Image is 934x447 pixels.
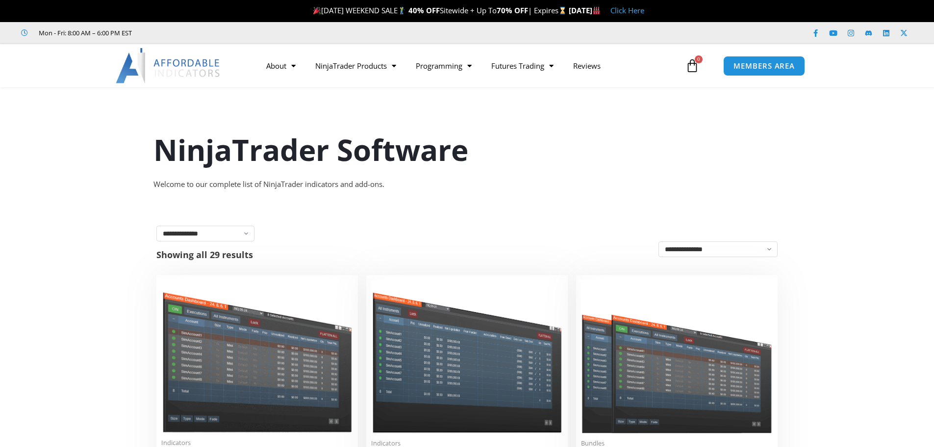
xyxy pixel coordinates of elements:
img: 🏭 [593,7,600,14]
a: Reviews [563,54,610,77]
select: Shop order [658,241,778,257]
strong: 40% OFF [408,5,440,15]
a: Futures Trading [481,54,563,77]
span: [DATE] WEEKEND SALE Sitewide + Up To | Expires [311,5,568,15]
img: ⌛ [559,7,566,14]
span: MEMBERS AREA [733,62,795,70]
iframe: Customer reviews powered by Trustpilot [146,28,293,38]
a: Programming [406,54,481,77]
p: Showing all 29 results [156,250,253,259]
span: Indicators [161,439,353,447]
span: 0 [695,55,703,63]
a: Click Here [610,5,644,15]
img: LogoAI | Affordable Indicators – NinjaTrader [116,48,221,83]
div: Welcome to our complete list of NinjaTrader indicators and add-ons. [153,178,781,191]
strong: [DATE] [569,5,601,15]
a: About [256,54,305,77]
img: Account Risk Manager [371,280,563,433]
img: 🎉 [313,7,321,14]
a: 0 [671,52,714,80]
img: Duplicate Account Actions [161,280,353,433]
img: 🏌️‍♂️ [398,7,405,14]
a: NinjaTrader Products [305,54,406,77]
span: Mon - Fri: 8:00 AM – 6:00 PM EST [36,27,132,39]
strong: 70% OFF [497,5,528,15]
a: MEMBERS AREA [723,56,805,76]
h1: NinjaTrader Software [153,129,781,170]
nav: Menu [256,54,683,77]
img: Accounts Dashboard Suite [581,280,773,433]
